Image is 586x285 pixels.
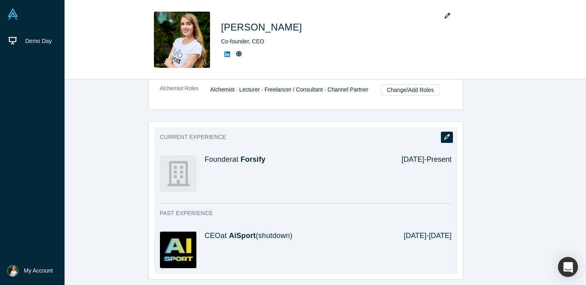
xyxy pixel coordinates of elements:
[25,38,52,44] span: Demo Day
[381,84,440,96] a: Change/Add Roles
[7,8,18,20] img: Alchemist Vault Logo
[154,12,210,68] img: Anna Stepura's Profile Image
[210,84,452,96] dd: Alchemist · Lecturer · Freelancer / Consultant · Channel Partner
[205,232,393,240] h4: CEO at (shutdown)
[160,133,441,141] h3: Current Experience
[160,84,210,104] dt: Alchemist Roles
[221,20,302,35] h1: [PERSON_NAME]
[160,232,196,268] img: AiSport's Logo
[7,265,53,277] button: My Account
[205,155,390,164] h4: Founder at
[392,232,451,268] div: [DATE] - [DATE]
[24,267,53,275] span: My Account
[221,38,264,45] span: Co-founder, CEO
[229,232,256,240] a: AiSport
[160,209,441,218] h3: Past Experience
[390,155,452,192] div: [DATE] - Present
[240,155,265,163] a: Forsify
[7,265,18,277] img: Anna Stepura's Account
[160,155,196,192] img: Forsify's Logo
